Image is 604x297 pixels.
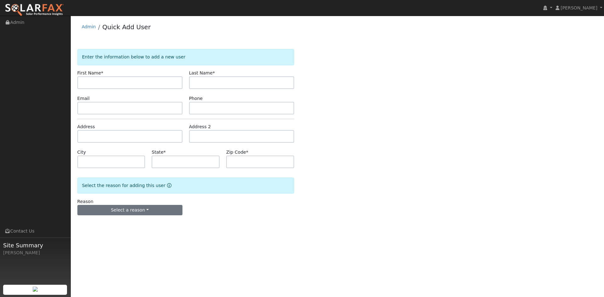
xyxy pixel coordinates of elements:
img: retrieve [33,287,38,292]
span: Required [164,150,166,155]
div: [PERSON_NAME] [3,250,67,256]
div: Enter the information below to add a new user [77,49,294,65]
label: State [152,149,165,156]
label: Zip Code [226,149,248,156]
label: Address [77,124,95,130]
label: First Name [77,70,103,76]
button: Select a reason [77,205,182,216]
span: Site Summary [3,241,67,250]
span: Required [246,150,248,155]
div: Select the reason for adding this user [77,178,294,194]
label: Reason [77,198,93,205]
img: SolarFax [5,3,64,17]
label: Last Name [189,70,215,76]
span: [PERSON_NAME] [561,5,597,10]
label: Email [77,95,90,102]
span: Required [101,70,103,75]
label: Phone [189,95,203,102]
a: Quick Add User [102,23,151,31]
a: Admin [82,24,96,29]
a: Reason for new user [165,183,171,188]
label: City [77,149,86,156]
label: Address 2 [189,124,211,130]
span: Required [213,70,215,75]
